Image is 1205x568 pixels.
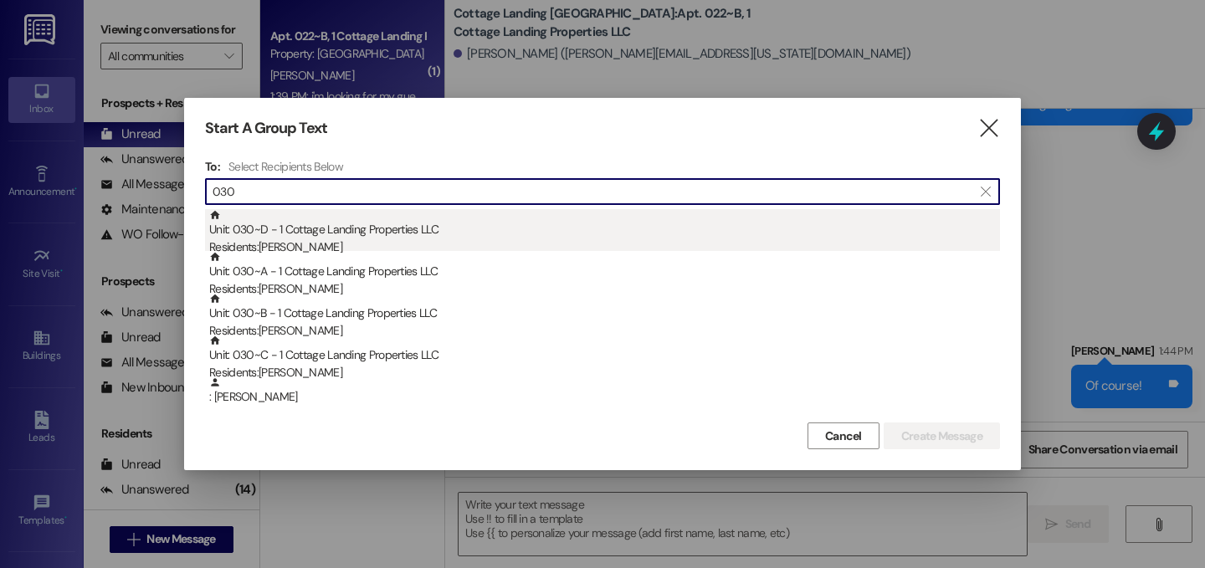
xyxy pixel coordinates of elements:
[205,209,1000,251] div: Unit: 030~D - 1 Cottage Landing Properties LLCResidents:[PERSON_NAME]
[209,293,1000,340] div: Unit: 030~B - 1 Cottage Landing Properties LLC
[228,159,343,174] h4: Select Recipients Below
[209,280,1000,298] div: Residents: [PERSON_NAME]
[981,185,990,198] i: 
[205,251,1000,293] div: Unit: 030~A - 1 Cottage Landing Properties LLCResidents:[PERSON_NAME]
[205,335,1000,376] div: Unit: 030~C - 1 Cottage Landing Properties LLCResidents:[PERSON_NAME]
[808,422,879,449] button: Cancel
[205,376,1000,418] div: : [PERSON_NAME]
[209,251,1000,299] div: Unit: 030~A - 1 Cottage Landing Properties LLC
[213,180,972,203] input: Search for any contact or apartment
[209,238,1000,256] div: Residents: [PERSON_NAME]
[205,159,220,174] h3: To:
[901,427,982,445] span: Create Message
[977,120,1000,137] i: 
[205,293,1000,335] div: Unit: 030~B - 1 Cottage Landing Properties LLCResidents:[PERSON_NAME]
[209,376,1000,406] div: : [PERSON_NAME]
[884,422,1000,449] button: Create Message
[209,322,1000,340] div: Residents: [PERSON_NAME]
[209,209,1000,257] div: Unit: 030~D - 1 Cottage Landing Properties LLC
[972,179,999,204] button: Clear text
[825,427,862,445] span: Cancel
[209,335,1000,382] div: Unit: 030~C - 1 Cottage Landing Properties LLC
[205,119,327,138] h3: Start A Group Text
[209,364,1000,381] div: Residents: [PERSON_NAME]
